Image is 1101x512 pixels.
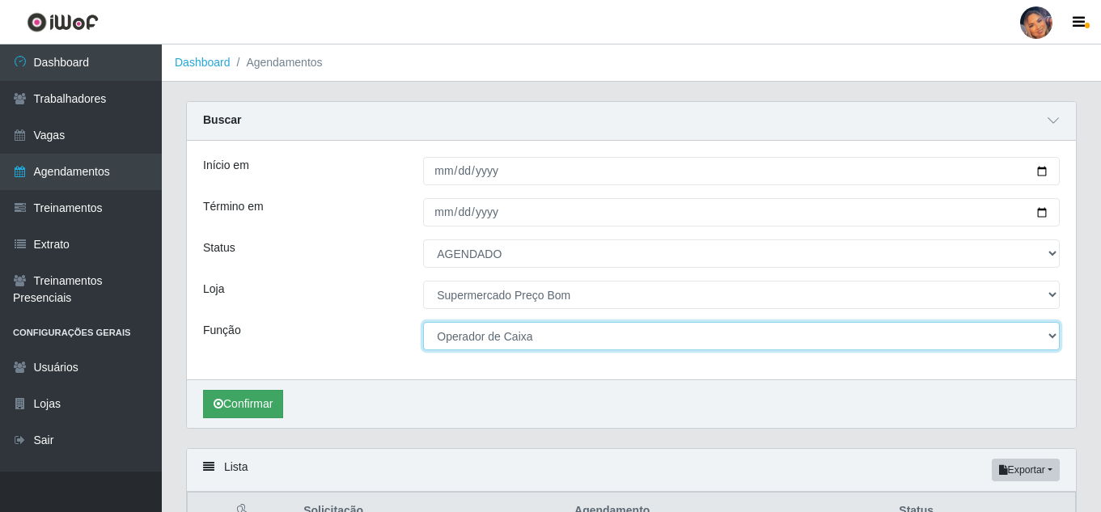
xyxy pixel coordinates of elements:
[203,281,224,298] label: Loja
[27,12,99,32] img: CoreUI Logo
[203,239,235,256] label: Status
[992,459,1060,481] button: Exportar
[231,54,323,71] li: Agendamentos
[203,157,249,174] label: Início em
[187,449,1076,492] div: Lista
[175,56,231,69] a: Dashboard
[203,322,241,339] label: Função
[203,390,283,418] button: Confirmar
[423,157,1060,185] input: 00/00/0000
[203,113,241,126] strong: Buscar
[162,44,1101,82] nav: breadcrumb
[423,198,1060,226] input: 00/00/0000
[203,198,264,215] label: Término em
